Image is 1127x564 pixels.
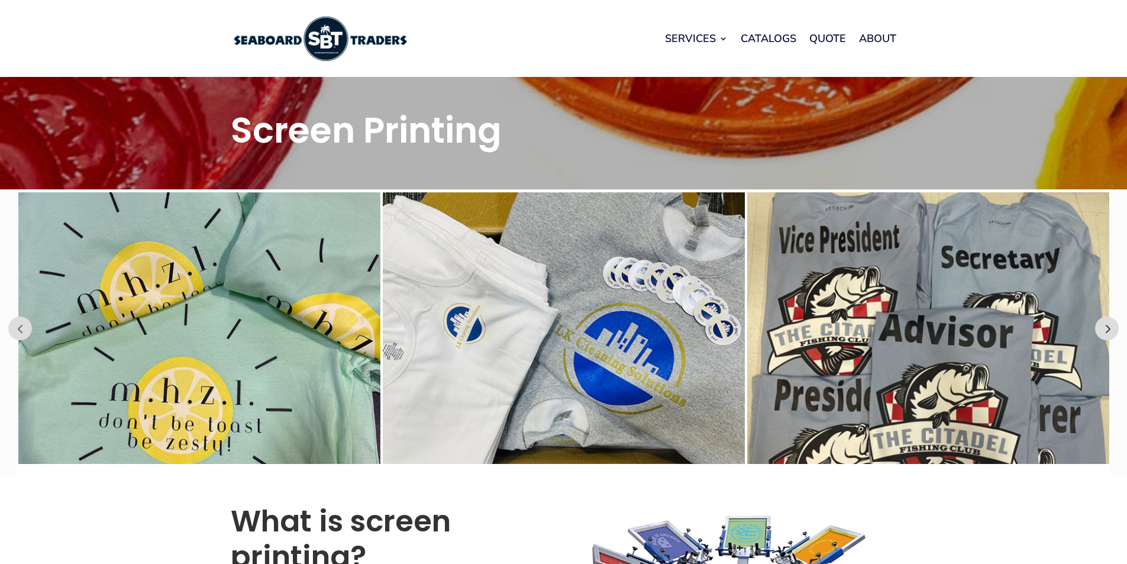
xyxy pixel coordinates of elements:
[665,16,728,61] a: Services
[741,16,796,61] a: Catalogs
[809,16,846,61] a: Quote
[383,192,745,464] img: Screen printing customer example 7
[747,192,1109,464] img: Screen printing customer example 8
[8,317,32,340] button: Prev
[18,192,380,464] img: Screen printing customer example 6
[1095,317,1119,340] button: Prev
[859,16,896,61] a: About
[231,112,896,154] h1: Screen Printing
